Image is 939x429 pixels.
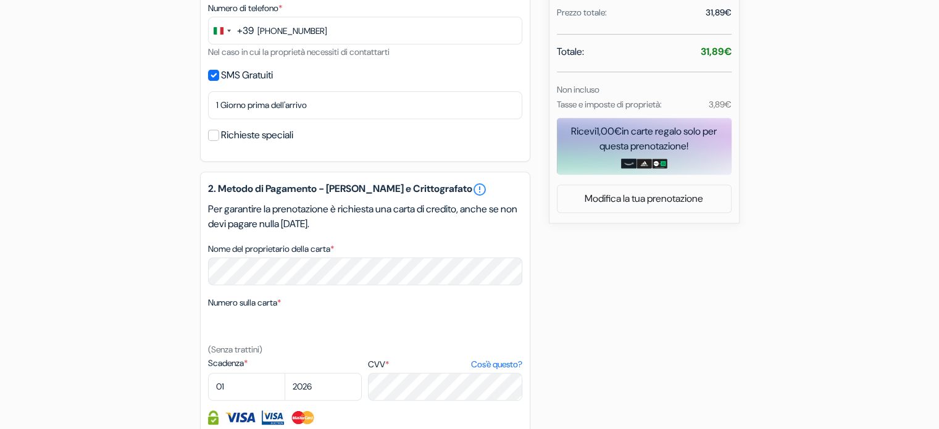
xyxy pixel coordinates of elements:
[262,410,284,425] img: Visa Electron
[208,296,281,309] label: Numero sulla carta
[557,187,731,210] a: Modifica la tua prenotazione
[706,6,732,19] div: 31,89€
[208,182,522,197] h5: 2. Metodo di Pagamento - [PERSON_NAME] e Crittografato
[652,159,667,169] img: uber-uber-eats-card.png
[208,357,362,370] label: Scadenza
[208,2,282,15] label: Numero di telefono
[636,159,652,169] img: adidas-card.png
[596,125,622,138] span: 1,00€
[208,344,262,355] small: (Senza trattini)
[290,410,315,425] img: Master Card
[208,410,219,425] img: Le informazioni della carta di credito sono codificate e criptate
[368,358,522,371] label: CVV
[701,45,732,58] strong: 31,89€
[557,99,662,110] small: Tasse e imposte di proprietà:
[557,6,607,19] div: Prezzo totale:
[221,127,293,144] label: Richieste speciali
[208,46,390,57] small: Nel caso in cui la proprietà necessiti di contattarti
[237,23,254,38] div: +39
[208,243,334,256] label: Nome del proprietario della carta
[208,17,522,44] input: 312 345 6789
[621,159,636,169] img: amazon-card-no-text.png
[225,410,256,425] img: Visa
[221,67,273,84] label: SMS Gratuiti
[472,182,487,197] a: error_outline
[557,84,599,95] small: Non incluso
[470,358,522,371] a: Cos'è questo?
[209,17,254,44] button: Change country, selected Italy (+39)
[557,124,732,154] div: Ricevi in carte regalo solo per questa prenotazione!
[208,202,522,231] p: Per garantire la prenotazione è richiesta una carta di credito, anche se non devi pagare nulla [D...
[708,99,731,110] small: 3,89€
[557,44,584,59] span: Totale:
